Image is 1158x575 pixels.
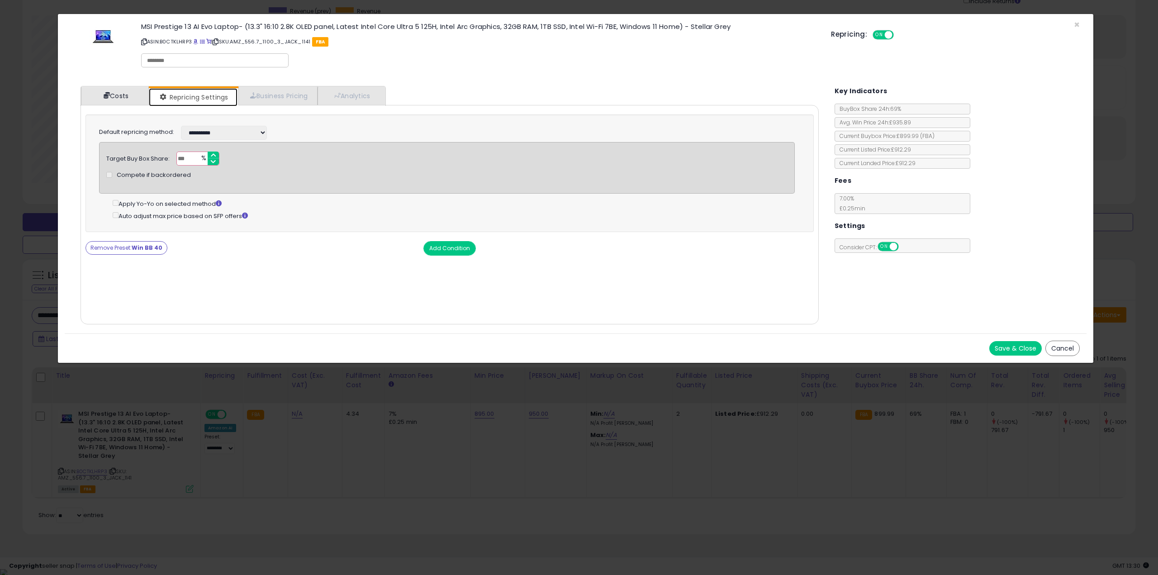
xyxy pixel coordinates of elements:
[85,241,167,255] button: Remove Preset:
[90,23,117,50] img: 31BAAmqeMOL._SL60_.jpg
[835,243,911,251] span: Consider CPT:
[897,132,935,140] span: £899.99
[897,243,911,251] span: OFF
[878,243,890,251] span: ON
[835,119,911,126] span: Avg. Win Price 24h: £935.89
[113,210,795,221] div: Auto adjust max price based on SFP offers
[835,132,935,140] span: Current Buybox Price:
[835,159,916,167] span: Current Landed Price: £912.29
[206,38,211,45] a: Your listing only
[1045,341,1080,356] button: Cancel
[141,34,817,49] p: ASIN: B0CTKLHRP3 | SKU: AMZ_556.7_1100_3_JACK_1141
[1074,18,1080,31] span: ×
[106,152,170,163] div: Target Buy Box Share:
[835,195,865,212] span: 7.00 %
[835,105,901,113] span: BuyBox Share 24h: 69%
[835,146,911,153] span: Current Listed Price: £912.29
[200,38,205,45] a: All offer listings
[149,88,237,106] a: Repricing Settings
[141,23,817,30] h3: MSI Prestige 13 AI Evo Laptop- (13.3" 16:10 2.8K OLED panel, Latest Intel Core Ultra 5 125H, Inte...
[835,175,852,186] h5: Fees
[117,171,191,180] span: Compete if backordered
[835,86,887,97] h5: Key Indicators
[113,198,795,209] div: Apply Yo-Yo on selected method
[835,220,865,232] h5: Settings
[81,86,149,105] a: Costs
[831,31,867,38] h5: Repricing:
[238,86,318,105] a: Business Pricing
[989,341,1042,356] button: Save & Close
[312,37,329,47] span: FBA
[132,244,162,252] strong: Win BB 40
[835,204,865,212] span: £0.25 min
[318,86,384,105] a: Analytics
[423,241,476,256] button: Add Condition
[920,132,935,140] span: ( FBA )
[99,128,174,137] label: Default repricing method:
[196,152,210,166] span: %
[873,31,885,39] span: ON
[892,31,907,39] span: OFF
[193,38,198,45] a: BuyBox page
